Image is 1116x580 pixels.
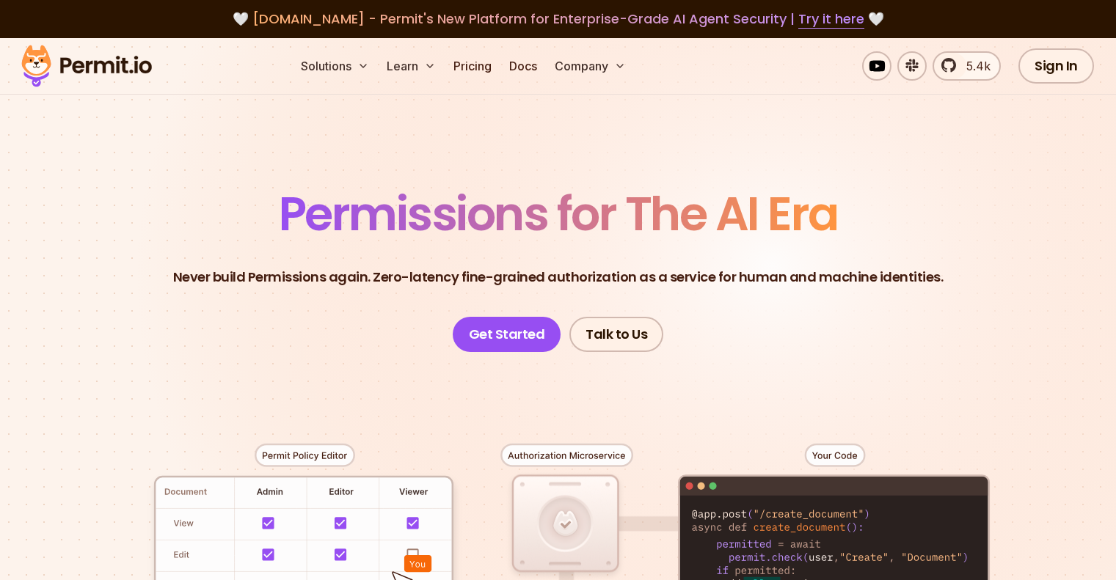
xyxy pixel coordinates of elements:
a: Sign In [1018,48,1094,84]
a: Talk to Us [569,317,663,352]
button: Solutions [295,51,375,81]
button: Learn [381,51,442,81]
img: Permit logo [15,41,158,91]
span: Permissions for The AI Era [279,181,838,246]
div: 🤍 🤍 [35,9,1081,29]
span: 5.4k [958,57,991,75]
a: Try it here [798,10,864,29]
a: 5.4k [933,51,1001,81]
a: Pricing [448,51,497,81]
a: Get Started [453,317,561,352]
button: Company [549,51,632,81]
a: Docs [503,51,543,81]
span: [DOMAIN_NAME] - Permit's New Platform for Enterprise-Grade AI Agent Security | [252,10,864,28]
p: Never build Permissions again. Zero-latency fine-grained authorization as a service for human and... [173,267,944,287]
